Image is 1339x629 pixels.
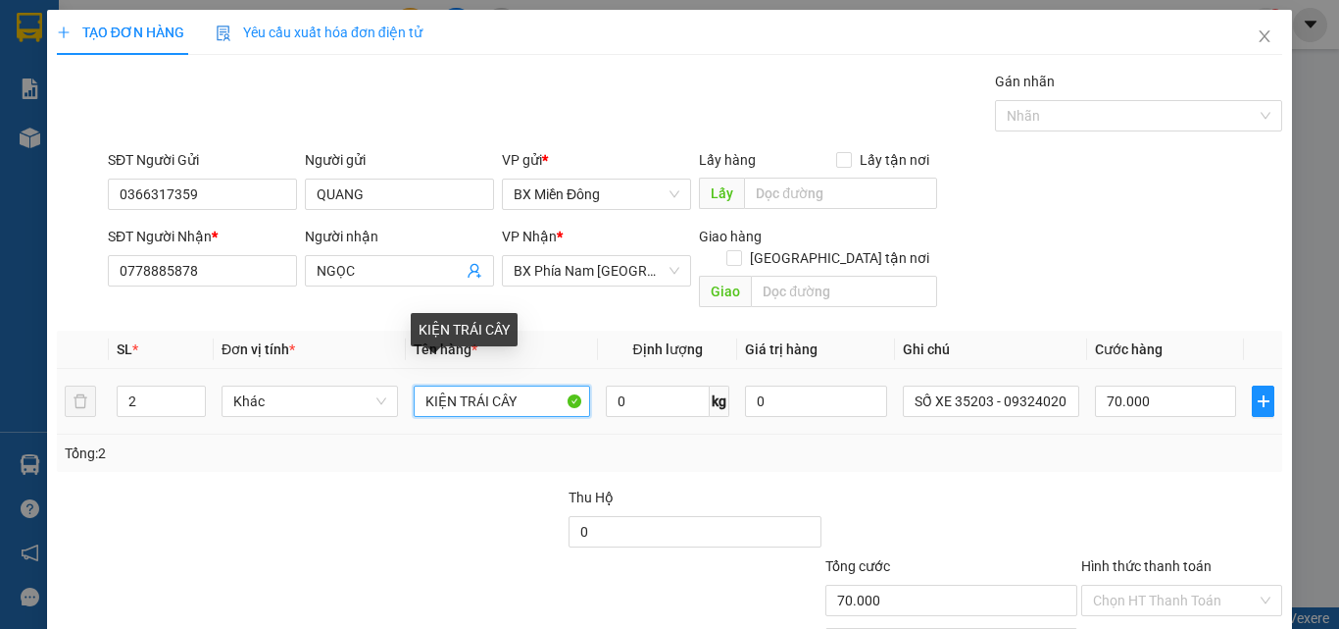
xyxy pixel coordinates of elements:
[10,10,284,47] li: Cúc Tùng
[903,386,1079,417] input: Ghi Chú
[825,558,890,574] span: Tổng cước
[699,229,762,244] span: Giao hàng
[995,74,1055,89] label: Gán nhãn
[57,25,184,40] span: TẠO ĐƠN HÀNG
[502,149,691,171] div: VP gửi
[699,276,751,307] span: Giao
[745,341,818,357] span: Giá trị hàng
[216,25,422,40] span: Yêu cầu xuất hóa đơn điện tử
[1252,386,1274,417] button: plus
[1253,393,1273,409] span: plus
[411,313,518,346] div: KIỆN TRÁI CÂY
[895,331,1087,369] th: Ghi chú
[65,443,519,464] div: Tổng: 2
[632,341,702,357] span: Định lượng
[414,386,590,417] input: VD: Bàn, Ghế
[467,263,482,279] span: user-add
[514,180,679,209] span: BX Miền Đông
[57,26,71,39] span: plus
[514,256,679,286] span: BX Phía Nam Nha Trang
[1081,558,1212,574] label: Hình thức thanh toán
[1257,28,1272,44] span: close
[65,386,96,417] button: delete
[1095,341,1163,357] span: Cước hàng
[745,386,886,417] input: 0
[699,178,744,209] span: Lấy
[233,387,386,416] span: Khác
[222,341,295,357] span: Đơn vị tính
[216,26,231,41] img: icon
[852,149,937,171] span: Lấy tận nơi
[117,341,132,357] span: SL
[135,83,261,148] li: VP BX Phía Nam [GEOGRAPHIC_DATA]
[108,149,297,171] div: SĐT Người Gửi
[710,386,729,417] span: kg
[10,108,103,145] b: 339 Đinh Bộ Lĩnh, P26
[108,226,297,247] div: SĐT Người Nhận
[569,490,614,505] span: Thu Hộ
[742,247,937,269] span: [GEOGRAPHIC_DATA] tận nơi
[1237,10,1292,65] button: Close
[699,152,756,168] span: Lấy hàng
[10,83,135,105] li: VP BX Miền Đông
[305,226,494,247] div: Người nhận
[502,229,557,244] span: VP Nhận
[305,149,494,171] div: Người gửi
[744,178,937,209] input: Dọc đường
[751,276,937,307] input: Dọc đường
[10,109,24,123] span: environment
